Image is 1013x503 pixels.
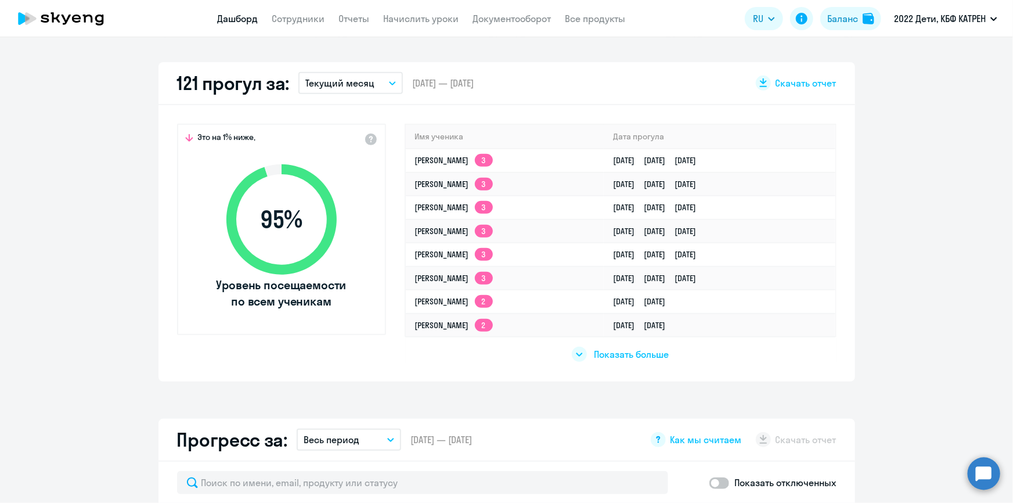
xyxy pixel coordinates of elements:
[215,206,348,233] span: 95 %
[415,155,493,166] a: [PERSON_NAME]3
[215,277,348,310] span: Уровень посещаемости по всем ученикам
[827,12,858,26] div: Баланс
[177,71,290,95] h2: 121 прогул за:
[594,348,669,361] span: Показать больше
[820,7,881,30] button: Балансbalance
[412,77,474,89] span: [DATE] — [DATE]
[297,429,401,451] button: Весь период
[475,201,493,214] app-skyeng-badge: 3
[888,5,1003,33] button: 2022 Дети, КБФ КАТРЕН
[339,13,370,24] a: Отчеты
[415,179,493,189] a: [PERSON_NAME]3
[415,226,493,236] a: [PERSON_NAME]3
[613,320,675,330] a: [DATE][DATE]
[218,13,258,24] a: Дашборд
[613,249,705,260] a: [DATE][DATE][DATE]
[613,179,705,189] a: [DATE][DATE][DATE]
[177,428,287,451] h2: Прогресс за:
[475,225,493,238] app-skyeng-badge: 3
[613,226,705,236] a: [DATE][DATE][DATE]
[613,155,705,166] a: [DATE][DATE][DATE]
[177,471,668,494] input: Поиск по имени, email, продукту или статусу
[304,433,359,447] p: Весь период
[415,249,493,260] a: [PERSON_NAME]3
[863,13,874,24] img: balance
[298,72,403,94] button: Текущий месяц
[604,125,835,149] th: Дата прогула
[475,248,493,261] app-skyeng-badge: 3
[415,320,493,330] a: [PERSON_NAME]2
[475,295,493,308] app-skyeng-badge: 2
[753,12,763,26] span: RU
[305,76,374,90] p: Текущий месяц
[475,319,493,332] app-skyeng-badge: 2
[613,202,705,213] a: [DATE][DATE][DATE]
[415,296,493,307] a: [PERSON_NAME]2
[670,433,742,446] span: Как мы считаем
[475,154,493,167] app-skyeng-badge: 3
[272,13,325,24] a: Сотрудники
[745,7,783,30] button: RU
[406,125,604,149] th: Имя ученика
[776,77,837,89] span: Скачать отчет
[410,433,472,446] span: [DATE] — [DATE]
[613,296,675,307] a: [DATE][DATE]
[565,13,626,24] a: Все продукты
[735,476,837,490] p: Показать отключенных
[473,13,551,24] a: Документооборот
[384,13,459,24] a: Начислить уроки
[415,273,493,283] a: [PERSON_NAME]3
[613,273,705,283] a: [DATE][DATE][DATE]
[198,132,256,146] span: Это на 1% ниже,
[894,12,986,26] p: 2022 Дети, КБФ КАТРЕН
[475,272,493,285] app-skyeng-badge: 3
[475,178,493,191] app-skyeng-badge: 3
[415,202,493,213] a: [PERSON_NAME]3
